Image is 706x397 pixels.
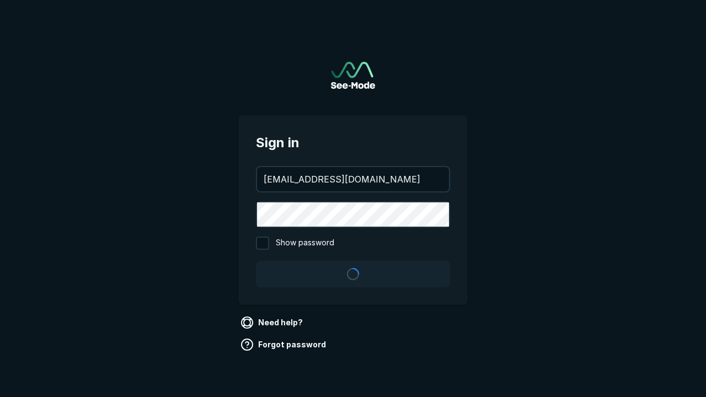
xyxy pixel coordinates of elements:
span: Show password [276,237,334,250]
input: your@email.com [257,167,449,191]
a: Need help? [238,314,307,331]
img: See-Mode Logo [331,62,375,89]
span: Sign in [256,133,450,153]
a: Forgot password [238,336,330,353]
a: Go to sign in [331,62,375,89]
